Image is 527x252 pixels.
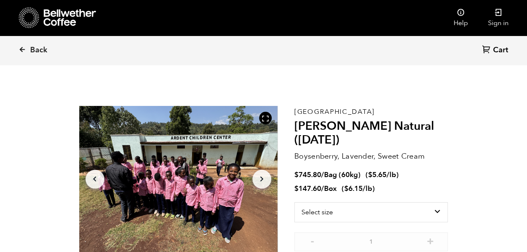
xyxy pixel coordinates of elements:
[30,45,47,55] span: Back
[294,170,321,180] bdi: 745.80
[342,184,375,193] span: ( )
[321,184,324,193] span: /
[482,45,510,56] a: Cart
[425,237,435,245] button: +
[294,119,448,147] h2: [PERSON_NAME] Natural ([DATE])
[387,170,396,180] span: /lb
[363,184,372,193] span: /lb
[493,45,508,55] span: Cart
[366,170,399,180] span: ( )
[294,184,299,193] span: $
[294,184,321,193] bdi: 147.60
[324,170,361,180] span: Bag (60kg)
[321,170,324,180] span: /
[368,170,387,180] bdi: 5.65
[368,170,372,180] span: $
[324,184,337,193] span: Box
[294,170,299,180] span: $
[307,237,317,245] button: -
[294,151,448,162] p: Boysenberry, Lavender, Sweet Cream
[344,184,363,193] bdi: 6.15
[344,184,348,193] span: $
